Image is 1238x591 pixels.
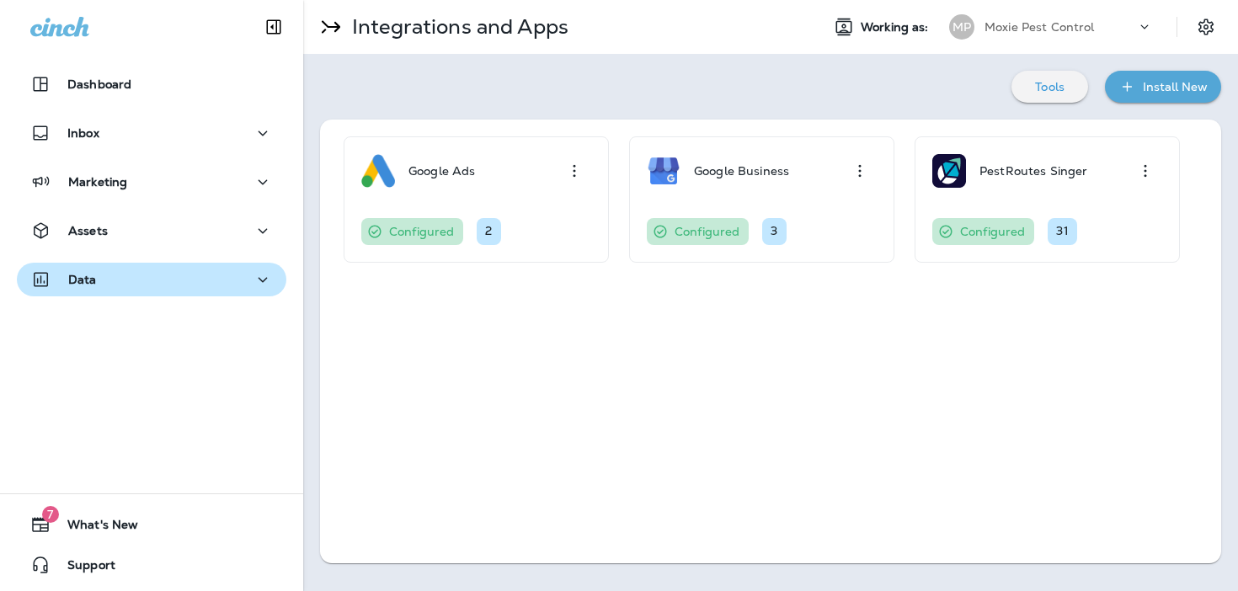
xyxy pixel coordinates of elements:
span: 7 [42,506,59,523]
span: What's New [51,518,138,538]
p: Moxie Pest Control [985,20,1095,34]
button: 7What's New [17,508,286,541]
p: Assets [68,224,108,237]
button: Support [17,548,286,582]
p: Configured [389,225,454,238]
button: Settings [1191,12,1221,42]
div: You have 31 credentials currently added [1048,218,1076,245]
p: Google Business [694,164,789,178]
button: Collapse Sidebar [250,10,297,44]
p: PestRoutes Singer [979,164,1087,178]
span: Support [51,558,115,578]
div: You have 2 credentials currently added [477,218,500,245]
p: Data [68,273,97,286]
p: Inbox [67,126,99,140]
p: Configured [960,225,1025,238]
p: Dashboard [67,77,131,91]
button: Dashboard [17,67,286,101]
p: Integrations and Apps [345,14,568,40]
div: You have 3 credentials currently added [762,218,786,245]
button: Assets [17,214,286,248]
img: Google Ads [361,154,395,188]
div: You have configured this integration [932,218,1034,245]
button: Tools [1011,71,1088,103]
button: Install New [1105,71,1221,103]
span: Working as: [861,20,932,35]
img: Google Business [647,154,680,188]
button: Inbox [17,116,286,150]
div: You have configured this integration [647,218,749,245]
p: Configured [675,225,739,238]
button: Marketing [17,165,286,199]
img: PestRoutes Singer [932,154,966,188]
div: Install New [1143,77,1208,98]
p: Tools [1035,80,1065,93]
p: Marketing [68,175,127,189]
button: Data [17,263,286,296]
p: Google Ads [408,164,475,178]
div: MP [949,14,974,40]
div: You have configured this integration [361,218,463,245]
